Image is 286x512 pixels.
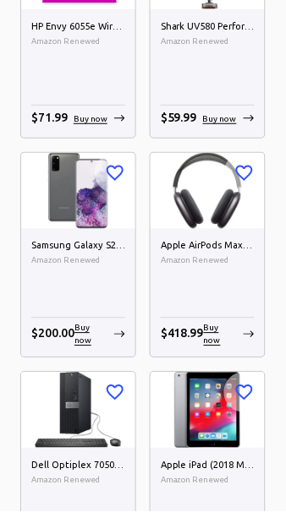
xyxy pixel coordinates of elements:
p: Buy now [204,322,237,347]
span: Amazon Renewed [31,254,125,268]
span: Amazon Renewed [161,474,255,487]
h6: Samsung Galaxy S20 5G, 128GB, Cosmic Gray - Unlocked (Renewed) [31,239,125,254]
h6: Dell Optiplex 7050 SFF Desktop PC Intel i7-7700 4-Cores 3.60GHz 32GB DDR4 1TB SSD WiFi BT HDMI Du... [31,459,125,474]
span: Amazon Renewed [31,35,125,48]
h6: HP Envy 6055e Wireless Color All-in-One Printer with 6 Months Free Ink (223N1A) (Renewed Premium)... [31,19,125,35]
p: Buy now [74,322,107,347]
span: $ 71.99 [31,111,68,124]
img: Apple iPad (2018 Model) with Wi-Fi only 32GB Apple 9.7in iPad - Space Gray (Renewed) image [151,373,265,449]
p: Buy now [74,112,107,125]
p: Buy now [203,112,237,125]
span: Amazon Renewed [161,254,255,268]
img: Apple AirPods Max - Space Gray (Renewed) image [151,153,265,229]
h6: Apple AirPods Max - Space Gray (Renewed) [161,239,255,254]
img: Dell Optiplex 7050 SFF Desktop PC Intel i7-7700 4-Cores 3.60GHz 32GB DDR4 1TB SSD WiFi BT HDMI Du... [21,373,135,449]
img: Samsung Galaxy S20 5G, 128GB, Cosmic Gray - Unlocked (Renewed) image [21,153,135,229]
span: $ 200.00 [31,327,74,340]
span: Amazon Renewed [161,35,255,48]
span: $ 418.99 [161,327,204,340]
span: Amazon Renewed [31,474,125,487]
span: $ 59.99 [161,111,197,124]
h6: Shark UV580 Performance UltraLight Corded Stick Vacuum with DuoClean and Self-Cleaning Brushroll,... [161,19,255,35]
h6: Apple iPad (2018 Model) with Wi-Fi only 32GB Apple 9.7in iPad - Space Gray (Renewed) [161,459,255,474]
